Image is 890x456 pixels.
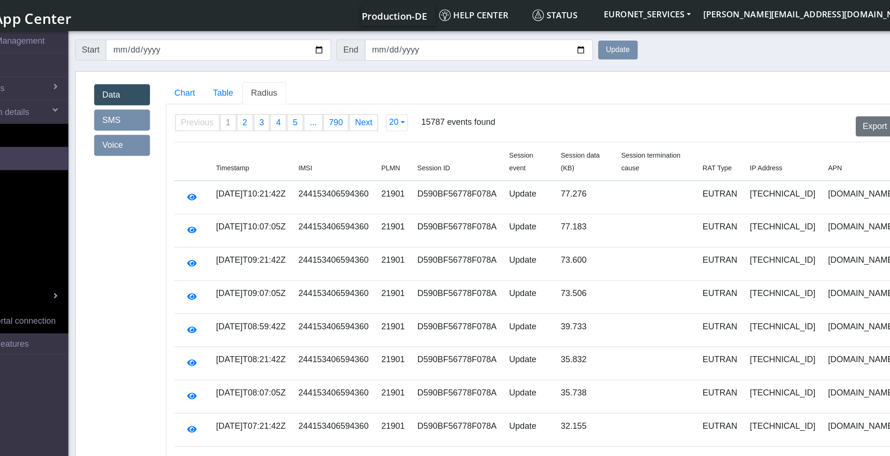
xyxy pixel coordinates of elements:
td: Update [504,191,550,220]
a: SMS [4,172,117,193]
td: 35.832 [550,309,604,339]
button: [PERSON_NAME][EMAIL_ADDRESS][DOMAIN_NAME] [677,4,882,21]
td: D590BF56778F078A [423,280,504,309]
td: EUTRAN [677,161,719,191]
a: Switch [4,213,117,234]
td: D590BF56778F078A [423,398,504,427]
span: 4 [302,105,306,113]
span: 3 [288,105,292,113]
span: History [24,158,48,166]
span: IP Address [724,146,753,153]
span: Table [246,79,264,87]
td: EUTRAN [677,280,719,309]
span: Usage [24,137,46,145]
a: SMS [140,98,190,116]
td: 21901 [390,309,423,339]
td: [DATE]T10:21:42Z [243,161,317,191]
td: [TECHNICAL_ID] [719,398,788,427]
td: 32.062 [550,398,604,427]
td: [DOMAIN_NAME] [788,220,860,250]
span: 1 [258,105,262,113]
td: D590BF56778F078A [423,191,504,220]
span: IMSI [322,146,335,153]
td: Update [504,339,550,368]
td: D590BF56778F078A [423,220,504,250]
td: [DATE]T10:07:05Z [243,191,317,220]
td: 21901 [390,250,423,280]
td: EUTRAN [677,309,719,339]
td: [DOMAIN_NAME] [788,398,860,427]
a: Overview [4,110,117,131]
button: EURONET_SERVICES [589,4,677,21]
a: Voice [140,120,190,139]
td: Update [504,250,550,280]
span: Advanced Features [17,301,82,312]
td: [DOMAIN_NAME] [788,339,860,368]
span: ... [332,105,338,113]
span: Help center [448,8,509,19]
td: 21901 [390,191,423,220]
a: Sharing [4,193,117,213]
td: 21901 [390,280,423,309]
span: Production-DE [379,8,437,20]
td: [TECHNICAL_ID] [719,368,788,398]
span: Timestamp [249,146,279,153]
td: 77.276 [550,161,604,191]
a: Telit IoT Solutions, Inc. [42,432,89,437]
span: App Center [51,8,120,25]
span: 790 [350,105,362,113]
span: Sharing [24,199,50,207]
button: Update [589,36,624,53]
span: Switch [24,220,46,228]
td: 39.733 [550,280,604,309]
td: 244153406594360 [317,339,390,368]
span: Connection details [21,94,83,106]
a: Help center [444,4,527,23]
td: EUTRAN [677,191,719,220]
td: [TECHNICAL_ID] [719,280,788,309]
td: [DOMAIN_NAME] [788,161,860,191]
td: [DATE]T09:21:42Z [243,220,317,250]
span: Start [123,35,152,54]
span: Session event [510,135,532,153]
span: Overview [24,116,56,124]
span: Session termination cause [610,135,662,153]
span: Services [26,240,55,248]
td: Update [504,368,550,398]
td: 73.506 [550,250,604,280]
td: [TECHNICAL_ID] [719,339,788,368]
td: [TECHNICAL_ID] [719,161,788,191]
a: App Center [8,4,119,24]
a: Services [4,234,117,255]
span: End [356,35,381,54]
td: D590BF56778F078A [423,250,504,280]
span: SMS [24,178,41,186]
img: logo-telit-cinterion-gw-new.png [8,7,47,22]
td: 21901 [390,339,423,368]
td: D590BF56778F078A [423,161,504,191]
span: Actions [24,261,49,269]
a: Usage [4,131,117,152]
td: [TECHNICAL_ID] [719,309,788,339]
td: 244153406594360 [317,368,390,398]
span: APN [794,146,806,153]
td: EUTRAN [677,220,719,250]
span: 20 [403,105,411,113]
td: [DATE]T08:21:42Z [243,309,317,339]
a: History [4,152,117,172]
td: EUTRAN [677,339,719,368]
td: EUTRAN [677,250,719,280]
td: [DATE]T08:59:42Z [243,280,317,309]
td: [DATE]T07:07:05Z [243,398,317,427]
span: 5 [317,105,321,113]
td: 21901 [390,220,423,250]
button: Export [819,104,852,122]
td: 32.155 [550,368,604,398]
td: Update [504,280,550,309]
td: [DATE]T08:07:05Z [243,339,317,368]
a: Next page [368,102,393,116]
td: Update [504,398,550,427]
td: [DOMAIN_NAME] [788,309,860,339]
img: knowledge.svg [448,8,458,19]
span: PLMN [396,146,413,153]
